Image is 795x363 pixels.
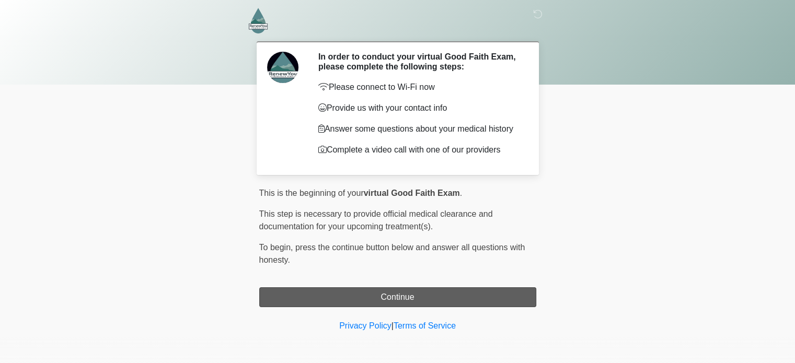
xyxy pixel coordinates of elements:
[259,243,525,264] span: press the continue button below and answer all questions with honesty.
[339,321,391,330] a: Privacy Policy
[394,321,456,330] a: Terms of Service
[249,8,268,33] img: RenewYou IV Hydration and Wellness Logo
[318,144,521,156] p: Complete a video call with one of our providers
[259,189,364,197] span: This is the beginning of your
[391,321,394,330] a: |
[259,287,536,307] button: Continue
[259,243,295,252] span: To begin,
[259,209,493,231] span: This step is necessary to provide official medical clearance and documentation for your upcoming ...
[318,123,521,135] p: Answer some questions about your medical history
[364,189,460,197] strong: virtual Good Faith Exam
[318,102,521,114] p: Provide us with your contact info
[318,52,521,72] h2: In order to conduct your virtual Good Faith Exam, please complete the following steps:
[267,52,298,83] img: Agent Avatar
[460,189,462,197] span: .
[318,81,521,93] p: Please connect to Wi-Fi now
